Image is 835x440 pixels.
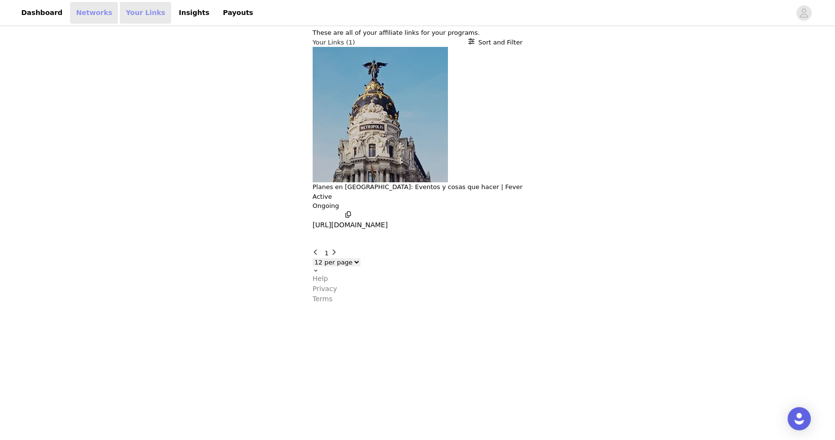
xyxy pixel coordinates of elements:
[173,2,215,24] a: Insights
[313,192,332,202] p: Active
[313,220,388,230] p: [URL][DOMAIN_NAME]
[788,407,811,430] div: Open Intercom Messenger
[325,249,329,258] button: Go To Page 1
[313,284,523,294] a: Privacy
[70,2,118,24] a: Networks
[313,274,328,284] p: Help
[313,28,523,38] p: These are all of your affiliate links for your programs.
[799,5,808,21] div: avatar
[313,294,332,304] p: Terms
[313,201,523,211] p: Ongoing
[313,38,355,47] h3: Your Links (1)
[313,182,523,192] button: Planes en [GEOGRAPHIC_DATA]: Eventos y cosas que hacer | Fever
[313,284,337,294] p: Privacy
[15,2,68,24] a: Dashboard
[313,211,388,231] button: [URL][DOMAIN_NAME]
[313,294,523,304] a: Terms
[313,47,448,182] img: Planes en Madrid: Eventos y cosas que hacer | Fever
[331,249,341,258] button: Go to next page
[217,2,259,24] a: Payouts
[120,2,171,24] a: Your Links
[313,249,323,258] button: Go to previous page
[468,38,523,47] button: Sort and Filter
[313,274,523,284] a: Help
